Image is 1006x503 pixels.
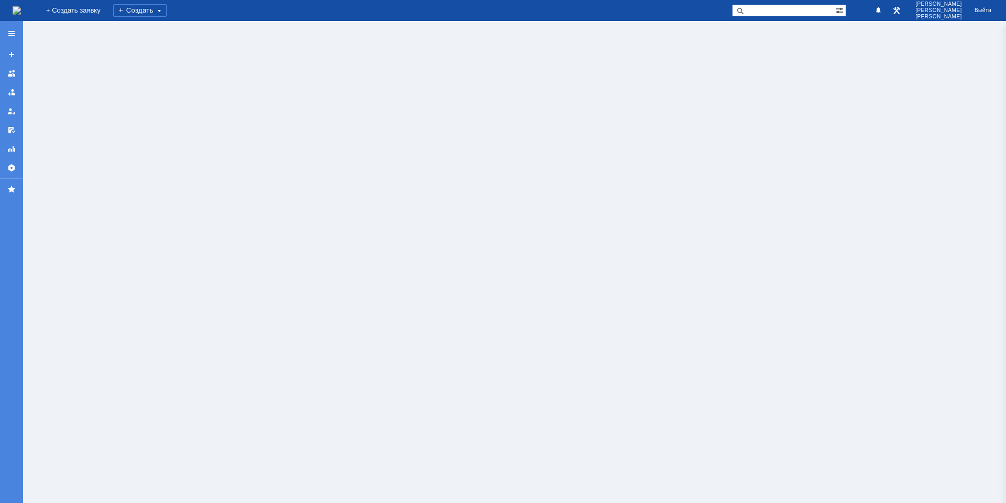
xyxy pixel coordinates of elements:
a: Перейти в интерфейс администратора [890,4,903,17]
span: [PERSON_NAME] [915,14,962,20]
span: [PERSON_NAME] [915,1,962,7]
span: [PERSON_NAME] [915,7,962,14]
div: Создать [113,4,167,17]
a: Заявки на командах [3,65,20,82]
a: Мои заявки [3,103,20,120]
a: Отчеты [3,141,20,157]
a: Создать заявку [3,46,20,63]
a: Перейти на домашнюю страницу [13,6,21,15]
a: Заявки в моей ответственности [3,84,20,101]
a: Настройки [3,159,20,176]
a: Мои согласования [3,122,20,138]
img: logo [13,6,21,15]
span: Расширенный поиск [835,5,846,15]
